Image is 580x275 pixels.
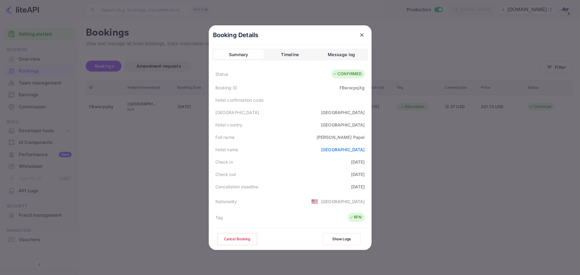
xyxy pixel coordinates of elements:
p: Booking Details [213,30,259,40]
div: Hotel country [215,122,243,128]
div: FBwocpqXg [340,85,365,91]
button: Show Logs [323,233,360,245]
div: Summary [229,51,248,58]
div: [DATE] [351,171,365,177]
div: Check out [215,171,236,177]
div: Message log [328,51,355,58]
div: Check in [215,159,233,165]
div: Status [215,71,228,77]
span: United States [311,196,318,207]
div: [PERSON_NAME] Papel [317,134,365,140]
div: [DATE] [351,159,365,165]
div: [GEOGRAPHIC_DATA] [215,109,259,116]
button: Timeline [265,50,315,59]
div: Booking ID [215,85,237,91]
button: close [356,30,367,40]
div: RFN [349,214,362,220]
div: [GEOGRAPHIC_DATA] [321,109,365,116]
div: Timeline [281,51,299,58]
div: Full name [215,134,234,140]
div: Cancellation deadline [215,184,259,190]
div: [GEOGRAPHIC_DATA] [321,122,365,128]
div: [GEOGRAPHIC_DATA] [321,198,365,205]
button: Cancel Booking [217,233,257,245]
div: CONFIRMED [333,71,362,77]
div: Nationality [215,198,237,205]
button: Message log [316,50,366,59]
div: Tag [215,214,223,221]
button: Summary [214,50,264,59]
a: [GEOGRAPHIC_DATA] [321,147,365,152]
div: Hotel name [215,146,238,153]
div: Hotel confirmation code [215,97,263,103]
div: [DATE] [351,184,365,190]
